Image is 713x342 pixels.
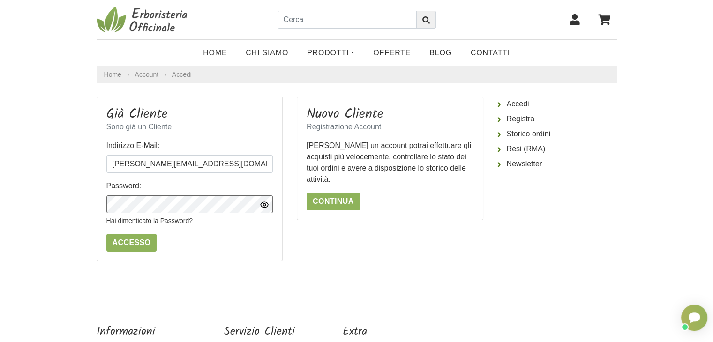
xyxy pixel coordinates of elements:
h5: Servizio Clienti [224,325,295,339]
p: Sono già un Cliente [106,121,273,133]
input: Accesso [106,234,157,252]
h3: Nuovo Cliente [307,106,473,122]
h5: Extra [343,325,405,339]
label: Indirizzo E-Mail: [106,140,160,151]
img: Erboristeria Officinale [97,6,190,34]
h5: Informazioni [97,325,176,339]
p: Registrazione Account [307,121,473,133]
nav: breadcrumb [97,66,617,83]
a: Chi Siamo [236,44,298,62]
input: Cerca [278,11,417,29]
a: Prodotti [298,44,364,62]
h3: Già Cliente [106,106,273,122]
a: Home [194,44,236,62]
a: Blog [420,44,461,62]
a: Contatti [461,44,519,62]
p: [PERSON_NAME] un account potrai effettuare gli acquisti più velocemente, controllare lo stato dei... [307,140,473,185]
a: Accedi [497,97,617,112]
a: OFFERTE [364,44,420,62]
a: Newsletter [497,156,617,171]
a: Storico ordini [497,126,617,141]
a: Registra [497,112,617,126]
iframe: Smartsupp widget button [681,305,707,331]
label: Password: [106,180,142,192]
a: Home [104,70,121,80]
a: Accedi [172,71,192,78]
a: Resi (RMA) [497,141,617,156]
input: Indirizzo E-Mail: [106,155,273,173]
a: Hai dimenticato la Password? [106,217,193,224]
a: Account [135,70,159,80]
a: Continua [307,193,360,210]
